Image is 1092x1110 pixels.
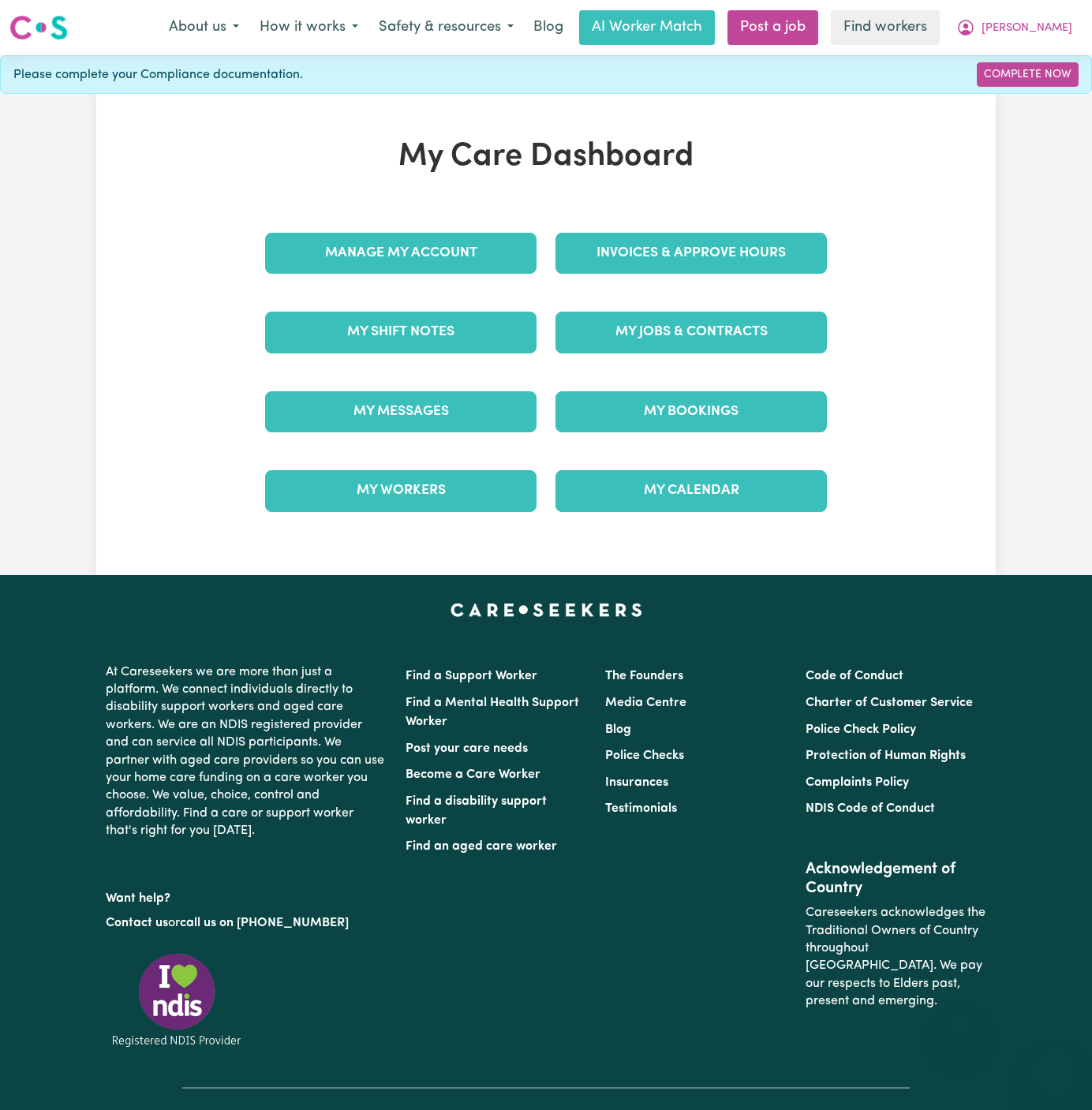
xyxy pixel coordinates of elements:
[944,1009,976,1041] iframe: Close message
[727,10,818,45] a: Post a job
[605,749,684,762] a: Police Checks
[9,13,68,42] img: Careseekers logo
[605,670,683,682] a: The Founders
[451,604,642,616] a: Careseekers home page
[806,898,986,1016] p: Careseekers acknowledges the Traditional Owners of Country throughout [GEOGRAPHIC_DATA]. We pay o...
[605,697,686,709] a: Media Centre
[406,768,540,781] a: Become a Care Worker
[13,65,303,84] span: Please complete your Compliance documentation.
[806,776,909,789] a: Complaints Policy
[368,11,524,44] button: Safety & resources
[977,62,1079,87] a: Complete Now
[180,917,349,929] a: call us on [PHONE_NUMBER]
[406,795,547,827] a: Find a disability support worker
[555,391,827,432] a: My Bookings
[831,10,940,45] a: Find workers
[106,951,248,1049] img: Registered NDIS provider
[106,917,168,929] a: Contact us
[982,20,1072,37] span: [PERSON_NAME]
[524,10,573,45] a: Blog
[265,470,537,511] a: My Workers
[806,670,903,682] a: Code of Conduct
[106,908,387,938] p: or
[406,840,557,853] a: Find an aged care worker
[265,312,537,353] a: My Shift Notes
[555,233,827,274] a: Invoices & Approve Hours
[256,138,836,176] h1: My Care Dashboard
[806,749,966,762] a: Protection of Human Rights
[806,723,916,736] a: Police Check Policy
[106,884,387,907] p: Want help?
[946,11,1083,44] button: My Account
[806,802,935,815] a: NDIS Code of Conduct
[406,670,537,682] a: Find a Support Worker
[555,312,827,353] a: My Jobs & Contracts
[579,10,715,45] a: AI Worker Match
[806,860,986,898] h2: Acknowledgement of Country
[265,233,537,274] a: Manage My Account
[249,11,368,44] button: How it works
[605,776,668,789] a: Insurances
[806,697,973,709] a: Charter of Customer Service
[406,742,528,755] a: Post your care needs
[605,723,631,736] a: Blog
[106,657,387,847] p: At Careseekers we are more than just a platform. We connect individuals directly to disability su...
[406,697,579,728] a: Find a Mental Health Support Worker
[9,9,68,46] a: Careseekers logo
[265,391,537,432] a: My Messages
[159,11,249,44] button: About us
[605,802,677,815] a: Testimonials
[1029,1047,1079,1097] iframe: Button to launch messaging window
[555,470,827,511] a: My Calendar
